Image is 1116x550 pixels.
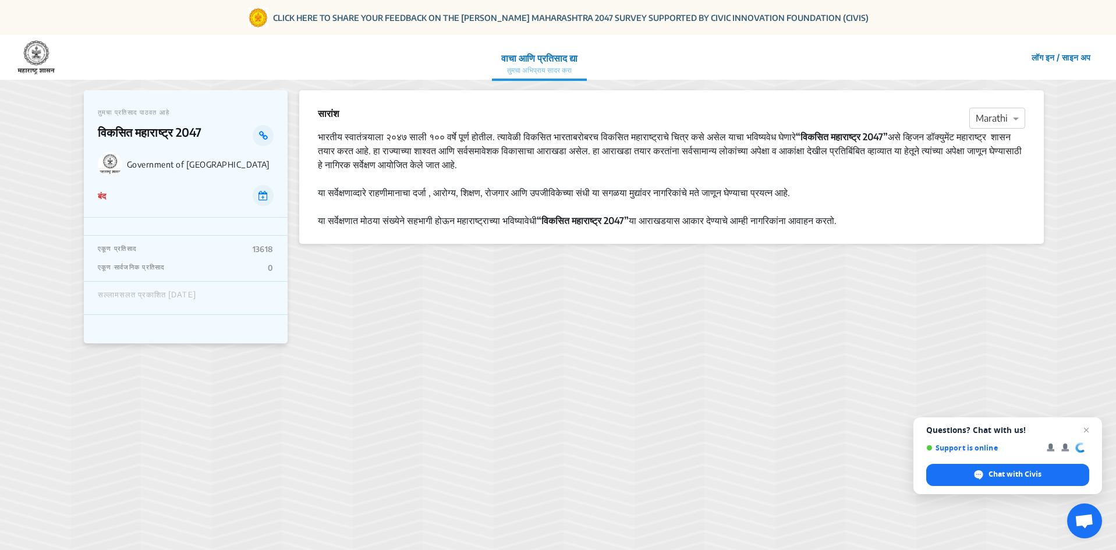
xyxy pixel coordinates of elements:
[989,469,1041,480] span: Chat with Civis
[926,443,1039,452] span: Support is online
[98,244,137,254] p: एकूण प्रतिसाद
[926,464,1089,486] span: Chat with Civis
[501,51,578,65] p: वाचा आणि प्रतिसाद द्या
[98,263,165,272] p: एकूण सार्वजनिक प्रतिसाद
[318,107,339,120] p: सारांश
[253,244,274,254] p: 13618
[268,263,273,272] p: 0
[273,12,869,24] a: CLICK HERE TO SHARE YOUR FEEDBACK ON THE [PERSON_NAME] MAHARASHTRA 2047 SURVEY SUPPORTED BY CIVIC...
[17,40,55,75] img: 7907nfqetxyivg6ubhai9kg9bhzr
[98,125,253,146] p: विकसित महाराष्ट्र 2047
[1024,48,1099,66] button: लॉग इन / साइन अप
[501,65,578,76] p: तुमचा अभिप्राय सादर करा
[127,159,274,169] p: Government of [GEOGRAPHIC_DATA]
[98,108,274,116] p: तुमचा प्रतिसाद पाठवत आहे
[537,215,629,226] strong: “विकसित महाराष्ट्र 2047”
[318,186,1025,200] div: या सर्वेक्षणाव्दारे राहणीमानाचा दर्जा , आरोग्य, शिक्षण, रोजगार आणि उपजीविकेच्या संधी या सगळया मुद...
[318,214,1025,228] div: या सर्वेक्षणात मोठया संख्येने सहभागी होऊन महाराष्ट्राच्या भविष्यावेधी या आराखडयास आकार देण्याचे आ...
[98,190,106,202] p: बंद
[926,425,1089,435] span: Questions? Chat with us!
[248,8,268,28] img: Gom Logo
[98,152,122,176] img: Government of Maharashtra logo
[318,130,1025,172] div: भारतीय स्वातंत्र्याला २०४७ साली १०० वर्षे पूर्ण होतील. त्यावेळी विकसित भारताबरोबरच विकसित महाराष्...
[1067,503,1102,538] a: Open chat
[796,131,888,143] strong: “विकसित महाराष्ट्र 2047”
[98,290,196,306] div: सल्लामसलत प्रकाशित [DATE]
